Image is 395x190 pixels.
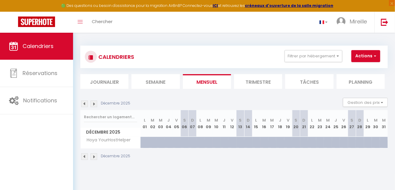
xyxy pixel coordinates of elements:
th: 03 [157,110,165,137]
a: Chercher [87,12,117,33]
th: 24 [324,110,332,137]
abbr: D [191,117,194,123]
li: Tâches [285,74,333,89]
input: Rechercher un logement... [84,112,137,122]
abbr: J [167,117,170,123]
span: Réservations [23,69,57,77]
abbr: M [382,117,386,123]
th: 14 [244,110,252,137]
th: 19 [284,110,292,137]
th: 22 [308,110,316,137]
li: Mensuel [183,74,231,89]
th: 17 [268,110,276,137]
abbr: V [231,117,234,123]
th: 08 [196,110,205,137]
abbr: D [358,117,361,123]
th: 31 [380,110,388,137]
abbr: M [207,117,210,123]
th: 28 [356,110,364,137]
th: 29 [364,110,372,137]
abbr: L [144,117,146,123]
th: 05 [173,110,181,137]
th: 26 [340,110,348,137]
abbr: L [255,117,257,123]
th: 13 [236,110,245,137]
span: Décembre 2025 [81,128,140,137]
th: 02 [149,110,157,137]
th: 15 [252,110,261,137]
abbr: D [303,117,306,123]
li: Trimestre [234,74,282,89]
th: 09 [205,110,213,137]
button: Gestion des prix [343,98,388,107]
abbr: D [247,117,250,123]
p: Décembre 2025 [101,153,130,159]
abbr: V [343,117,345,123]
abbr: J [335,117,337,123]
abbr: M [151,117,154,123]
button: Ouvrir le widget de chat LiveChat [5,2,23,20]
abbr: V [175,117,178,123]
abbr: M [159,117,162,123]
span: Calendriers [23,42,54,50]
abbr: S [295,117,298,123]
th: 27 [348,110,356,137]
button: Actions [351,50,380,62]
a: créneaux d'ouverture de la salle migration [245,3,333,8]
img: Super Booking [18,17,55,27]
h3: CALENDRIERS [97,50,134,64]
img: ... [337,17,346,26]
abbr: M [262,117,266,123]
abbr: S [350,117,353,123]
th: 21 [300,110,308,137]
p: Décembre 2025 [101,101,130,106]
abbr: J [223,117,226,123]
th: 10 [212,110,221,137]
li: Journalier [80,74,128,89]
abbr: S [239,117,242,123]
th: 23 [316,110,324,137]
li: Planning [337,74,385,89]
th: 20 [292,110,300,137]
th: 01 [141,110,149,137]
th: 04 [165,110,173,137]
abbr: L [199,117,201,123]
span: Mireille [350,18,367,25]
th: 11 [221,110,229,137]
abbr: M [270,117,274,123]
abbr: S [183,117,186,123]
th: 12 [228,110,236,137]
a: ICI [213,3,218,8]
th: 07 [189,110,197,137]
th: 30 [372,110,380,137]
button: Filtrer par hébergement [285,50,342,62]
abbr: M [318,117,322,123]
span: Chercher [92,18,113,25]
th: 06 [181,110,189,137]
abbr: M [214,117,218,123]
span: Notifications [23,97,57,104]
abbr: L [367,117,369,123]
span: Hoya YourHostHelper [82,137,132,143]
abbr: M [374,117,378,123]
a: ... Mireille [332,12,375,33]
th: 18 [276,110,284,137]
iframe: Chat [369,163,390,185]
abbr: V [287,117,289,123]
th: 16 [260,110,268,137]
th: 25 [332,110,340,137]
abbr: L [311,117,313,123]
img: logout [381,18,388,26]
abbr: J [279,117,281,123]
li: Semaine [131,74,180,89]
abbr: M [326,117,330,123]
